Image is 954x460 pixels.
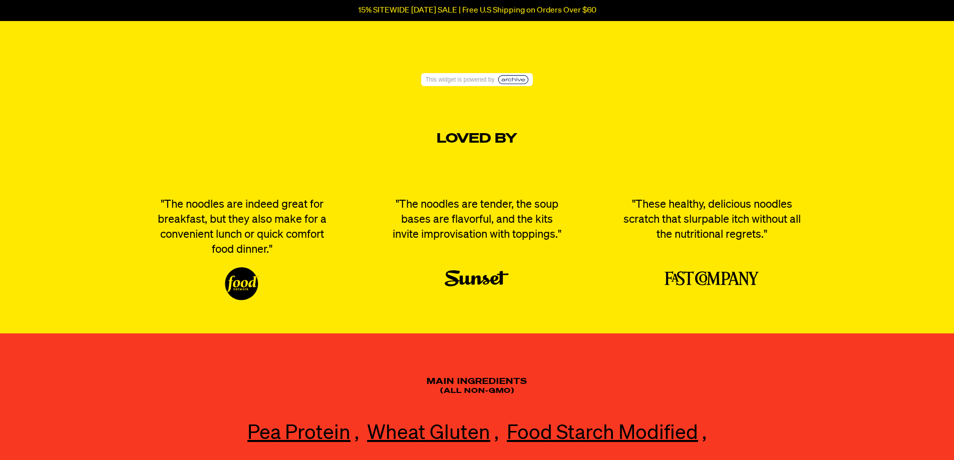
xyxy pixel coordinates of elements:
[440,387,514,394] small: (All non-gmo)
[445,270,509,286] img: Sunset Magazone
[358,6,596,15] p: 15% SITEWIDE [DATE] SALE | Free U.S Shipping on Orders Over $60
[367,423,490,443] span: Wheat Gluten
[226,377,729,395] h2: Main Ingredients
[376,197,578,242] p: "The noodles are tender, the soup bases are flavorful, and the kits invite improvisation with top...
[141,131,814,147] h2: Loved By
[610,197,813,242] p: "These healthy, delicious noodles scratch that slurpable itch without all the nutritional regrets."
[141,197,344,257] p: "The noodles are indeed great for breakfast, but they also make for a convenient lunch or quick c...
[665,270,759,286] img: Forbes
[225,267,259,300] img: Food Network
[507,423,698,443] span: Food Starch Modified
[247,423,351,443] span: Pea Protein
